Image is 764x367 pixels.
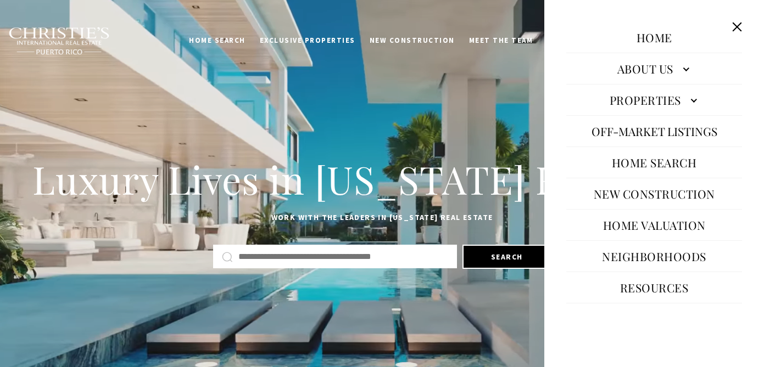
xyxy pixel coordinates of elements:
[606,306,702,332] a: Testimonials
[238,250,448,264] input: Search by Address, City, or Neighborhood
[370,36,455,45] span: New Construction
[462,245,551,269] button: Search
[631,24,678,50] a: Home
[260,36,355,45] span: Exclusive Properties
[253,30,363,51] a: Exclusive Properties
[566,87,742,113] a: Properties
[14,67,157,88] span: I agree to be contacted by [PERSON_NAME] International Real Estate PR via text, call & email. To ...
[596,243,712,269] a: Neighborhoods
[12,35,159,43] div: Call or text [DATE], we are here to help!
[45,52,137,63] span: [PHONE_NUMBER]
[12,25,159,32] div: Do you have questions?
[615,274,694,301] a: Resources
[598,212,711,238] a: Home Valuation
[586,118,723,144] button: Off-Market Listings
[727,16,748,37] button: Close this option
[8,27,110,55] img: Christie's International Real Estate black text logo
[27,155,737,204] h1: Luxury Lives in [US_STATE] Real Estate
[566,55,742,82] a: About Us
[588,180,721,207] a: New Construction
[182,30,253,51] a: Home Search
[540,30,620,51] a: Our Advantage
[462,30,540,51] a: Meet the Team
[363,30,462,51] a: New Construction
[606,149,702,176] a: Home Search
[27,211,737,224] p: Work with the leaders in [US_STATE] Real Estate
